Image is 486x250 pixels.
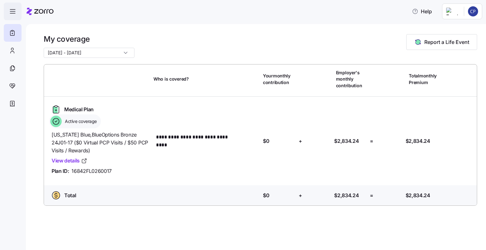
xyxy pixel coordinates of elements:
span: $2,834.24 [334,192,359,199]
span: $2,834.24 [334,137,359,145]
span: $0 [263,137,269,145]
img: Employer logo [446,8,459,15]
span: Your monthly contribution [263,73,294,86]
span: $2,834.24 [406,192,430,199]
span: Who is covered? [153,76,189,82]
span: Help [412,8,432,15]
span: [US_STATE] Blue , BlueOptions Bronze 24J01-17 ($0 Virtual PCP Visits / $50 PCP Visits / Rewards) [52,131,148,154]
span: Total monthly Premium [409,73,440,86]
span: $0 [263,192,269,199]
span: Plan ID: [52,167,69,175]
span: Active coverage [63,118,97,125]
span: 16842FL0260017 [72,167,112,175]
span: Report a Life Event [424,38,469,46]
span: $2,834.24 [406,137,430,145]
span: Employer's monthly contribution [336,70,367,89]
button: Report a Life Event [406,34,477,50]
span: = [370,192,373,199]
a: View details [52,157,87,165]
span: + [299,192,302,199]
span: = [370,137,373,145]
span: + [299,137,302,145]
h1: My coverage [44,34,134,44]
img: 5db644ae232f32ca29b9f29c754433f8 [468,6,478,16]
span: Total [64,192,76,199]
button: Help [407,5,437,18]
span: Medical Plan [64,106,94,113]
